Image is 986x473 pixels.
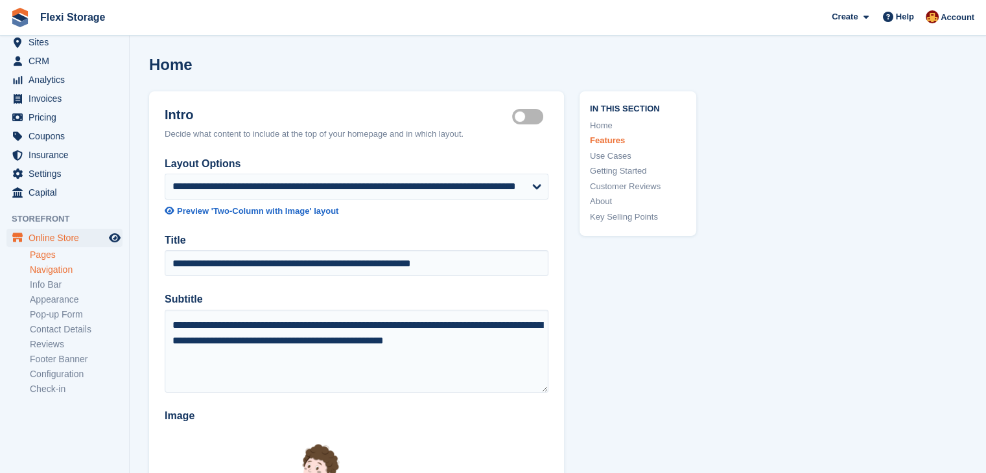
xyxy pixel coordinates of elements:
[165,107,512,122] h2: Intro
[29,146,106,164] span: Insurance
[29,165,106,183] span: Settings
[30,383,123,395] a: Check-in
[590,195,686,208] a: About
[30,338,123,351] a: Reviews
[30,249,123,261] a: Pages
[30,323,123,336] a: Contact Details
[590,165,686,178] a: Getting Started
[512,116,548,118] label: Hero section active
[29,183,106,202] span: Capital
[590,150,686,163] a: Use Cases
[165,292,548,307] label: Subtitle
[30,279,123,291] a: Info Bar
[6,89,123,108] a: menu
[6,33,123,51] a: menu
[149,56,193,73] h1: Home
[30,368,123,380] a: Configuration
[30,264,123,276] a: Navigation
[30,308,123,321] a: Pop-up Form
[832,10,858,23] span: Create
[10,8,30,27] img: stora-icon-8386f47178a22dfd0bd8f6a31ec36ba5ce8667c1dd55bd0f319d3a0aa187defe.svg
[29,127,106,145] span: Coupons
[165,205,548,218] a: Preview 'Two-Column with Image' layout
[6,229,123,247] a: menu
[6,165,123,183] a: menu
[896,10,914,23] span: Help
[165,233,548,248] label: Title
[30,353,123,365] a: Footer Banner
[590,180,686,193] a: Customer Reviews
[590,119,686,132] a: Home
[941,11,974,24] span: Account
[29,108,106,126] span: Pricing
[165,408,548,424] label: Image
[29,229,106,247] span: Online Store
[6,71,123,89] a: menu
[6,127,123,145] a: menu
[6,108,123,126] a: menu
[107,230,123,246] a: Preview store
[6,52,123,70] a: menu
[6,183,123,202] a: menu
[590,102,686,114] span: In this section
[29,89,106,108] span: Invoices
[30,294,123,306] a: Appearance
[165,128,548,141] div: Decide what content to include at the top of your homepage and in which layout.
[165,156,548,172] label: Layout Options
[590,211,686,224] a: Key Selling Points
[926,10,939,23] img: Andrew Bett
[29,71,106,89] span: Analytics
[177,205,338,218] div: Preview 'Two-Column with Image' layout
[12,213,129,225] span: Storefront
[590,134,686,147] a: Features
[35,6,110,28] a: Flexi Storage
[6,146,123,164] a: menu
[29,52,106,70] span: CRM
[29,33,106,51] span: Sites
